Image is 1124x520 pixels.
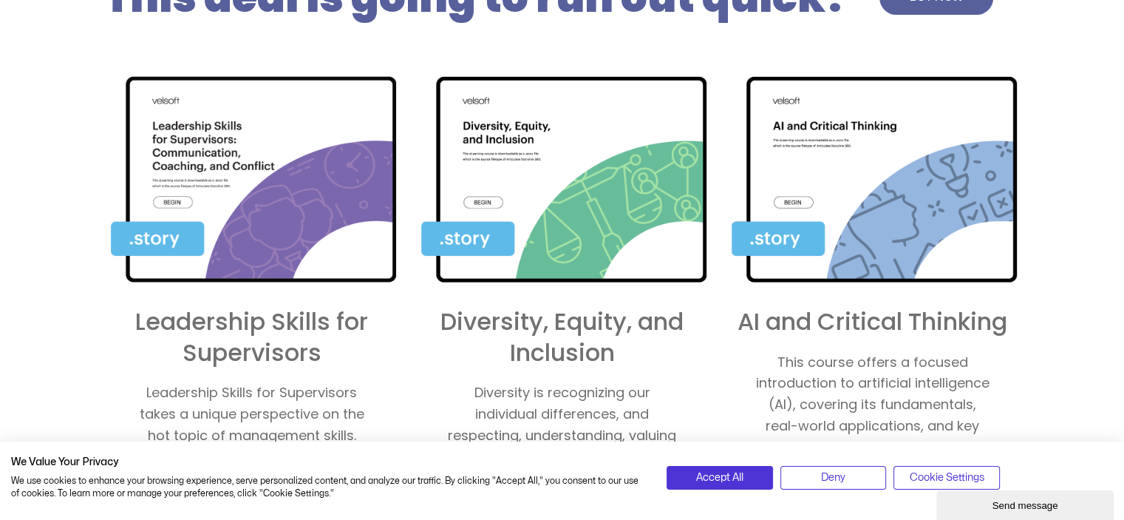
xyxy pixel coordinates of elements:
h2: AI and Critical Thinking [725,306,1021,337]
p: We use cookies to enhance your browsing experience, serve personalized content, and analyze our t... [11,475,644,500]
h2: Diversity, Equity, and Inclusion [415,306,710,368]
button: Accept all cookies [667,466,772,490]
h2: Leadership Skills for Supervisors [104,306,400,368]
span: Cookie Settings [909,470,984,486]
button: Deny all cookies [780,466,886,490]
iframe: chat widget [936,487,1117,520]
span: Accept All [696,470,743,486]
h2: We Value Your Privacy [11,456,644,469]
span: Deny [821,470,845,486]
button: Adjust cookie preferences [893,466,999,490]
p: Diversity is recognizing our individual differences, and respecting, understanding, valuing and l... [444,382,681,510]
